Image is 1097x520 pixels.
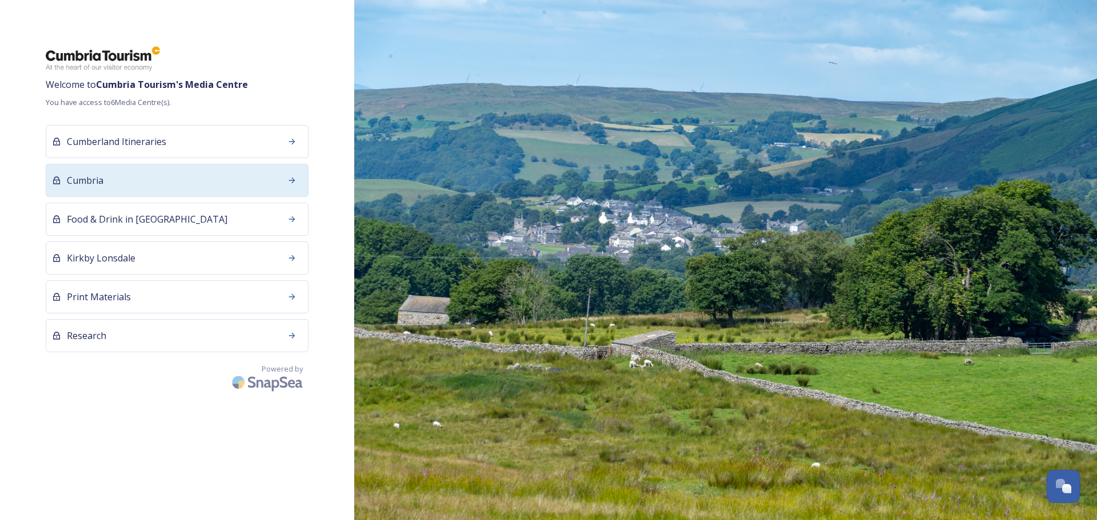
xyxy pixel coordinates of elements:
[46,97,309,108] span: You have access to 6 Media Centre(s).
[229,369,309,396] img: SnapSea Logo
[67,251,135,265] span: Kirkby Lonsdale
[46,319,309,358] a: Research
[67,290,131,304] span: Print Materials
[67,174,103,187] span: Cumbria
[46,280,309,319] a: Print Materials
[46,46,160,72] img: ct_logo.png
[67,212,227,226] span: Food & Drink in [GEOGRAPHIC_DATA]
[67,135,166,148] span: Cumberland Itineraries
[46,164,309,203] a: Cumbria
[262,364,303,374] span: Powered by
[67,329,106,342] span: Research
[46,241,309,280] a: Kirkby Lonsdale
[46,203,309,241] a: Food & Drink in [GEOGRAPHIC_DATA]
[1047,470,1080,503] button: Open Chat
[46,78,309,91] span: Welcome to
[46,125,309,164] a: Cumberland Itineraries
[96,78,248,91] strong: Cumbria Tourism 's Media Centre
